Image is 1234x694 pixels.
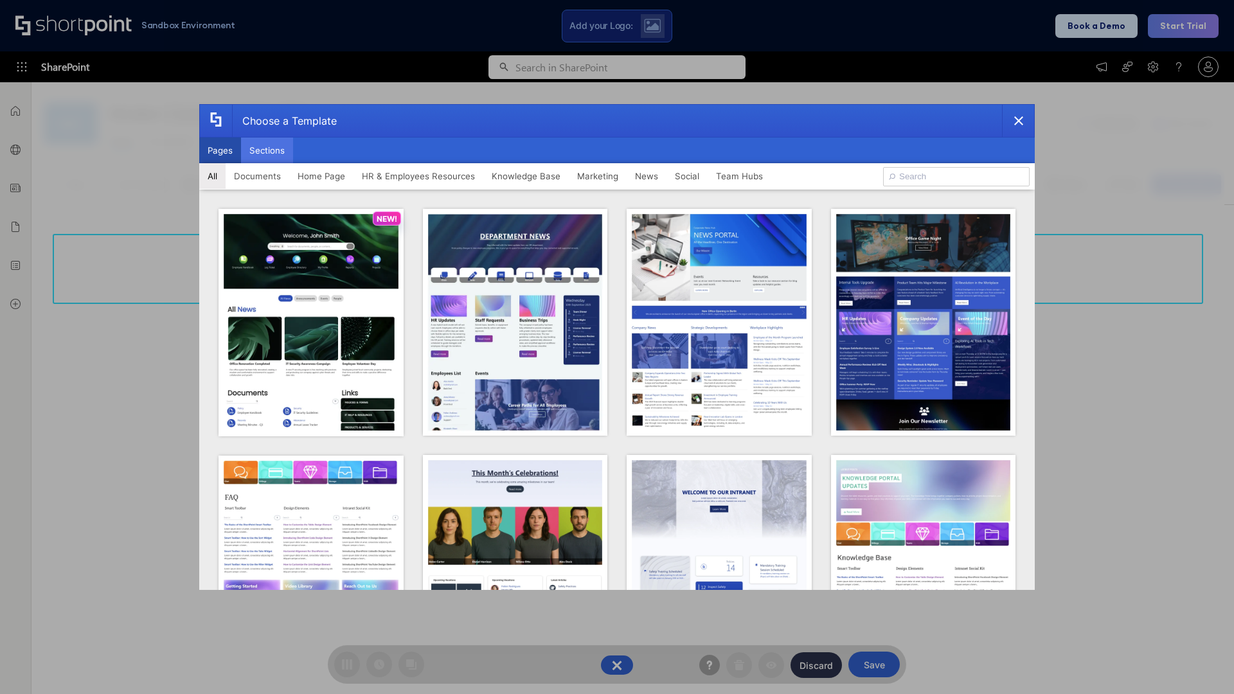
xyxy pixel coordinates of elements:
[199,104,1035,590] div: template selector
[232,105,337,137] div: Choose a Template
[666,163,708,189] button: Social
[289,163,353,189] button: Home Page
[199,138,241,163] button: Pages
[241,138,293,163] button: Sections
[483,163,569,189] button: Knowledge Base
[377,214,397,224] p: NEW!
[1170,632,1234,694] iframe: Chat Widget
[199,163,226,189] button: All
[226,163,289,189] button: Documents
[627,163,666,189] button: News
[353,163,483,189] button: HR & Employees Resources
[708,163,771,189] button: Team Hubs
[569,163,627,189] button: Marketing
[883,167,1030,186] input: Search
